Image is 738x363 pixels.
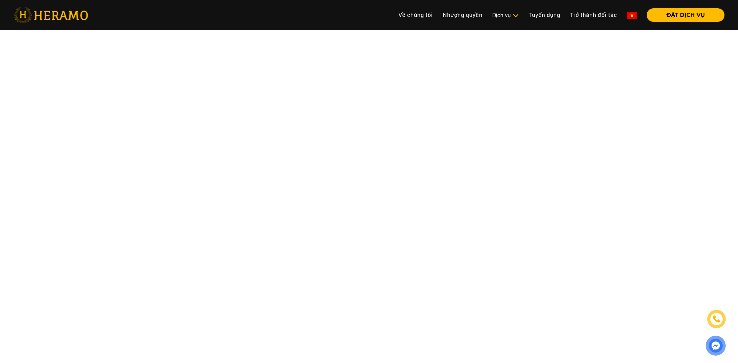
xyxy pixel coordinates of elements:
[512,13,519,19] img: subToggleIcon
[565,8,622,22] a: Trở thành đối tác
[647,8,724,22] button: ĐẶT DỊCH VỤ
[642,12,724,18] a: ĐẶT DỊCH VỤ
[627,12,637,19] img: vn-flag.png
[438,8,487,22] a: Nhượng quyền
[394,8,438,22] a: Về chúng tôi
[707,310,726,328] a: phone-icon
[713,315,720,323] img: phone-icon
[14,7,88,23] img: heramo-logo.png
[492,11,519,19] div: Dịch vụ
[524,8,565,22] a: Tuyển dụng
